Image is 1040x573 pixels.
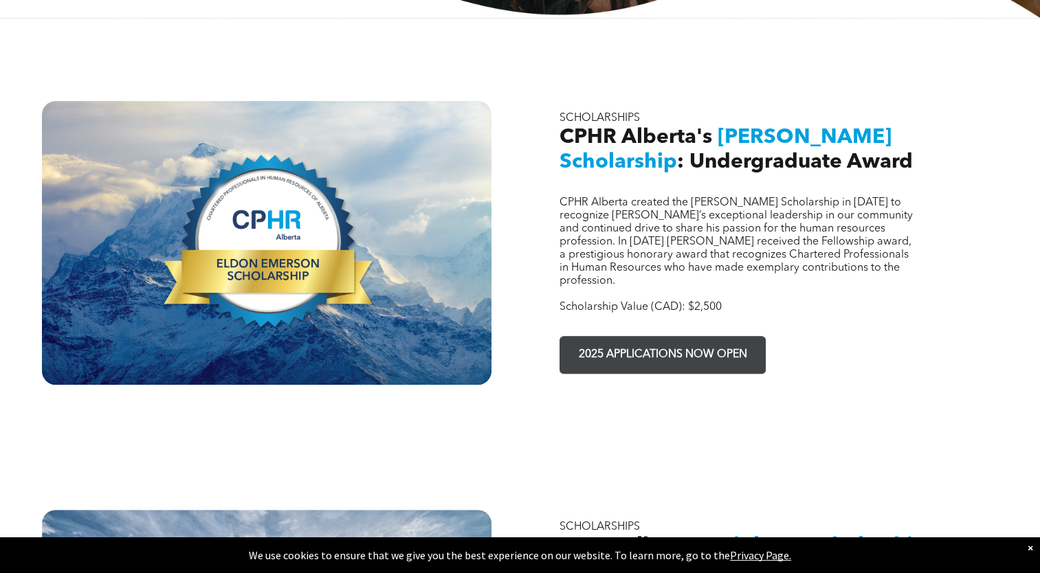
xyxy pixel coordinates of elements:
span: CPHR Alberta's [560,127,712,148]
span: SCHOLARSHIPS [560,521,640,532]
a: Privacy Page. [730,548,791,562]
span: SCHOLARSHIPS [560,113,640,124]
span: Scholarship Value (CAD): $2,500 [560,302,722,313]
a: 2025 APPLICATIONS NOW OPEN [560,336,766,374]
span: : Undergraduate Award [677,152,913,172]
span: Diploma Scholarship [718,536,927,557]
span: [PERSON_NAME] Scholarship [560,127,892,172]
span: 2025 APPLICATIONS NOW OPEN [574,341,752,368]
div: Dismiss notification [1028,541,1033,554]
span: CPHR Alberta created the [PERSON_NAME] Scholarship in [DATE] to recognize [PERSON_NAME]’s excepti... [560,197,913,286]
span: CPHR Alberta's [560,536,712,557]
